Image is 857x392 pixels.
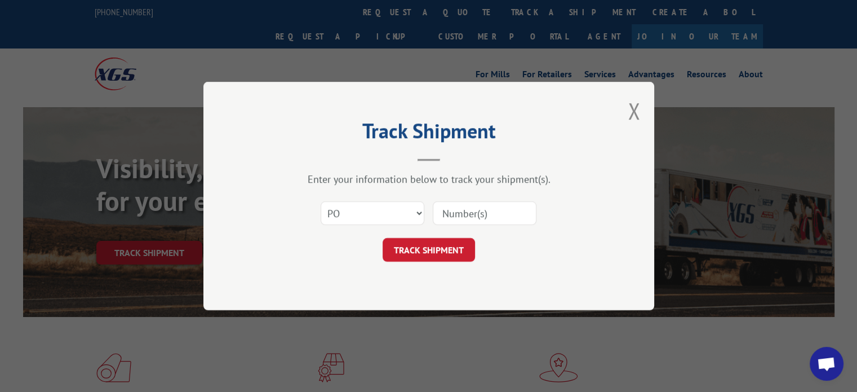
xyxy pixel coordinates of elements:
h2: Track Shipment [260,123,598,144]
button: Close modal [628,96,640,126]
div: Enter your information below to track your shipment(s). [260,173,598,186]
input: Number(s) [433,201,536,225]
button: TRACK SHIPMENT [383,238,475,262]
div: Open chat [810,347,843,381]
